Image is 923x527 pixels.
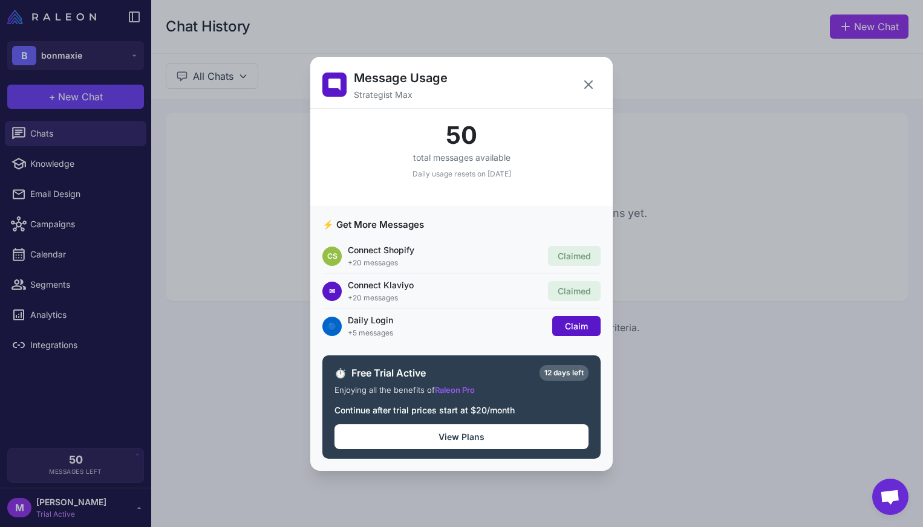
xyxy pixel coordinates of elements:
[348,257,542,268] div: +20 messages
[548,281,601,301] button: Claimed
[334,424,589,449] button: View Plans
[348,293,542,303] div: +20 messages
[565,321,588,331] span: Claim
[354,88,448,101] p: Strategist Max
[322,247,342,266] div: CS
[552,316,601,336] button: Claim
[435,385,475,395] span: Raleon Pro
[322,123,601,147] div: 50
[413,169,511,178] span: Daily usage resets on [DATE]
[558,286,591,296] span: Claimed
[558,251,591,261] span: Claimed
[348,328,546,338] div: +5 messages
[322,218,601,232] h3: ⚡ Get More Messages
[354,69,448,87] h2: Message Usage
[334,366,347,380] span: ⏱️
[348,279,542,291] div: Connect Klaviyo
[348,314,546,326] div: Daily Login
[334,384,589,396] div: Enjoying all the benefits of
[322,282,342,301] div: ✉
[348,244,542,256] div: Connect Shopify
[872,479,908,515] a: Open chat
[351,366,535,380] span: Free Trial Active
[413,152,510,163] span: total messages available
[334,405,515,415] span: Continue after trial prices start at $20/month
[548,246,601,266] button: Claimed
[322,317,342,336] div: 🔵
[540,365,589,381] div: 12 days left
